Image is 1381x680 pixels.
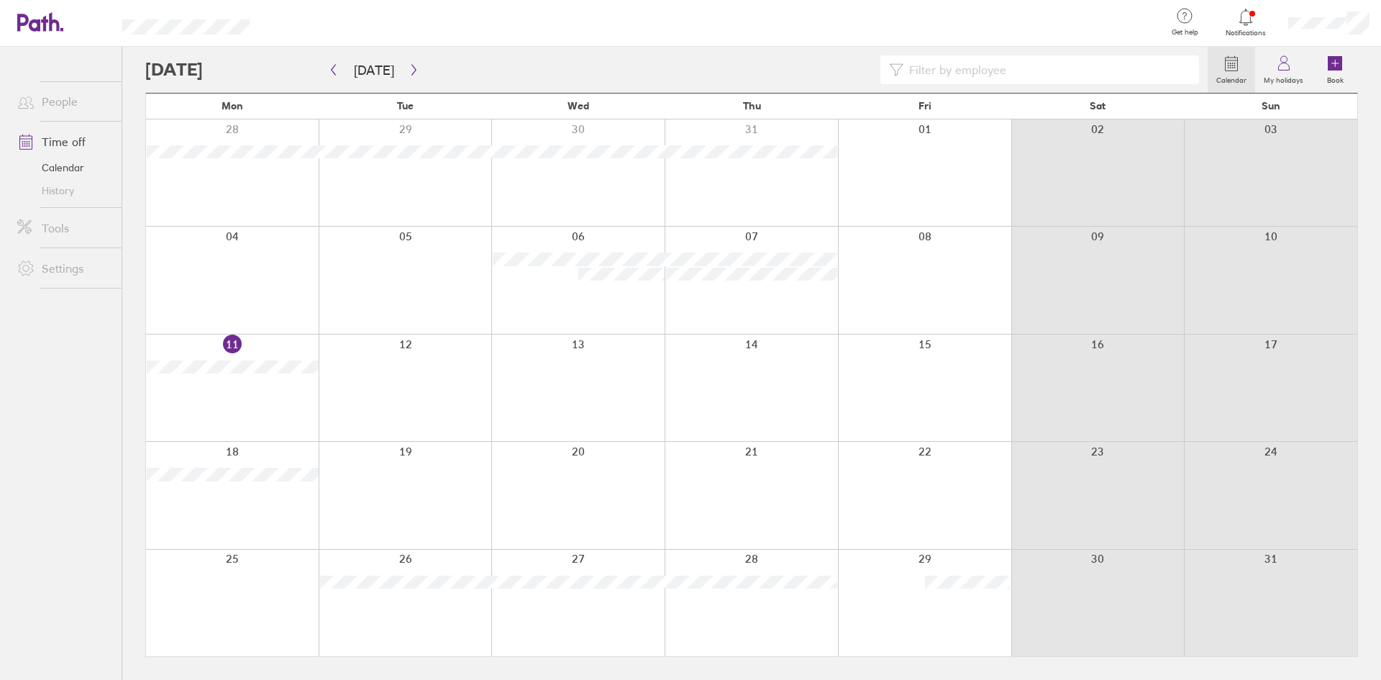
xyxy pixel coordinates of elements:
span: Sat [1090,100,1106,112]
a: People [6,87,122,116]
a: Settings [6,254,122,283]
a: Calendar [1208,47,1255,93]
input: Filter by employee [903,56,1190,83]
button: [DATE] [342,58,406,82]
span: Fri [919,100,931,112]
label: Calendar [1208,72,1255,85]
a: Notifications [1223,7,1270,37]
a: History [6,179,122,202]
span: Wed [568,100,589,112]
span: Thu [743,100,761,112]
a: Book [1312,47,1358,93]
a: My holidays [1255,47,1312,93]
span: Get help [1162,28,1208,37]
a: Time off [6,127,122,156]
span: Sun [1262,100,1280,112]
span: Mon [222,100,243,112]
a: Calendar [6,156,122,179]
label: My holidays [1255,72,1312,85]
label: Book [1318,72,1352,85]
span: Tue [397,100,414,112]
span: Notifications [1223,29,1270,37]
a: Tools [6,214,122,242]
